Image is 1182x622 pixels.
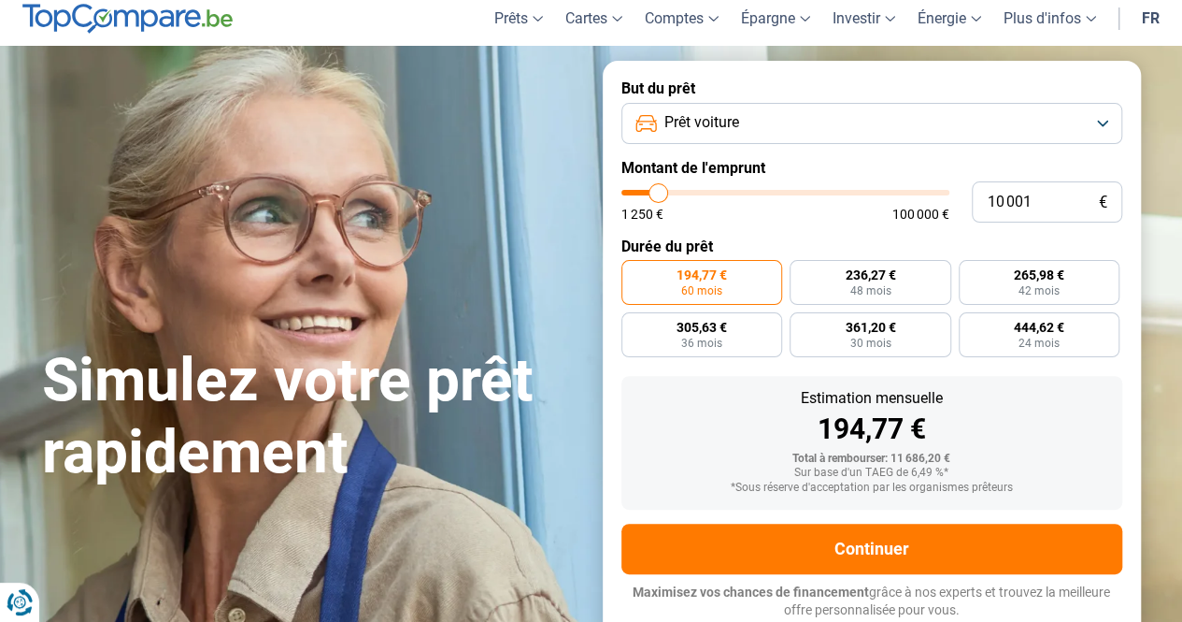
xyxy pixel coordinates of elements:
button: Prêt voiture [621,103,1122,144]
span: 24 mois [1018,338,1060,349]
label: But du prêt [621,80,1122,97]
h1: Simulez votre prêt rapidement [42,345,580,489]
span: 30 mois [849,338,890,349]
div: Estimation mensuelle [636,391,1107,406]
span: 36 mois [681,338,722,349]
span: 100 000 € [892,208,949,221]
p: grâce à nos experts et trouvez la meilleure offre personnalisée pour vous. [621,584,1122,620]
span: Maximisez vos chances de financement [633,585,869,600]
div: Sur base d'un TAEG de 6,49 %* [636,467,1107,480]
button: Continuer [621,524,1122,574]
span: 42 mois [1018,285,1060,297]
span: Prêt voiture [664,112,739,133]
div: 194,77 € [636,415,1107,443]
span: 361,20 € [845,321,895,334]
span: 265,98 € [1014,268,1064,282]
span: 60 mois [681,285,722,297]
div: Total à rembourser: 11 686,20 € [636,453,1107,466]
label: Durée du prêt [621,238,1122,255]
span: 444,62 € [1014,321,1064,334]
span: 48 mois [849,285,890,297]
span: € [1099,195,1107,210]
span: 194,77 € [676,268,727,282]
span: 305,63 € [676,321,727,334]
span: 236,27 € [845,268,895,282]
label: Montant de l'emprunt [621,159,1122,177]
span: 1 250 € [621,208,663,221]
div: *Sous réserve d'acceptation par les organismes prêteurs [636,482,1107,495]
img: TopCompare [22,4,233,34]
